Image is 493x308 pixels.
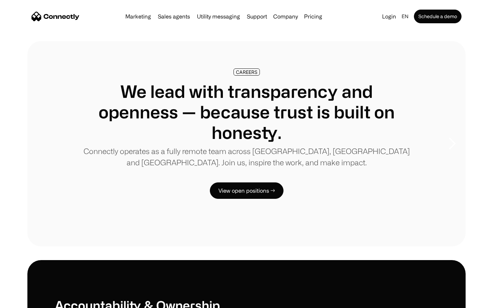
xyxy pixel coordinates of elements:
a: Marketing [123,14,154,19]
h1: We lead with transparency and openness — because trust is built on honesty. [82,81,411,143]
div: next slide [438,110,466,178]
div: carousel [27,41,466,246]
div: 1 of 8 [27,41,466,246]
a: Sales agents [155,14,193,19]
a: home [31,11,79,22]
a: Support [244,14,270,19]
p: Connectly operates as a fully remote team across [GEOGRAPHIC_DATA], [GEOGRAPHIC_DATA] and [GEOGRA... [82,145,411,168]
ul: Language list [14,296,41,306]
a: View open positions → [210,182,283,199]
a: Utility messaging [194,14,243,19]
div: Company [273,12,298,21]
div: Company [271,12,300,21]
a: Schedule a demo [414,10,462,23]
aside: Language selected: English [7,295,41,306]
a: Pricing [301,14,325,19]
div: en [399,12,413,21]
div: en [402,12,408,21]
div: CAREERS [236,69,257,75]
a: Login [379,12,399,21]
